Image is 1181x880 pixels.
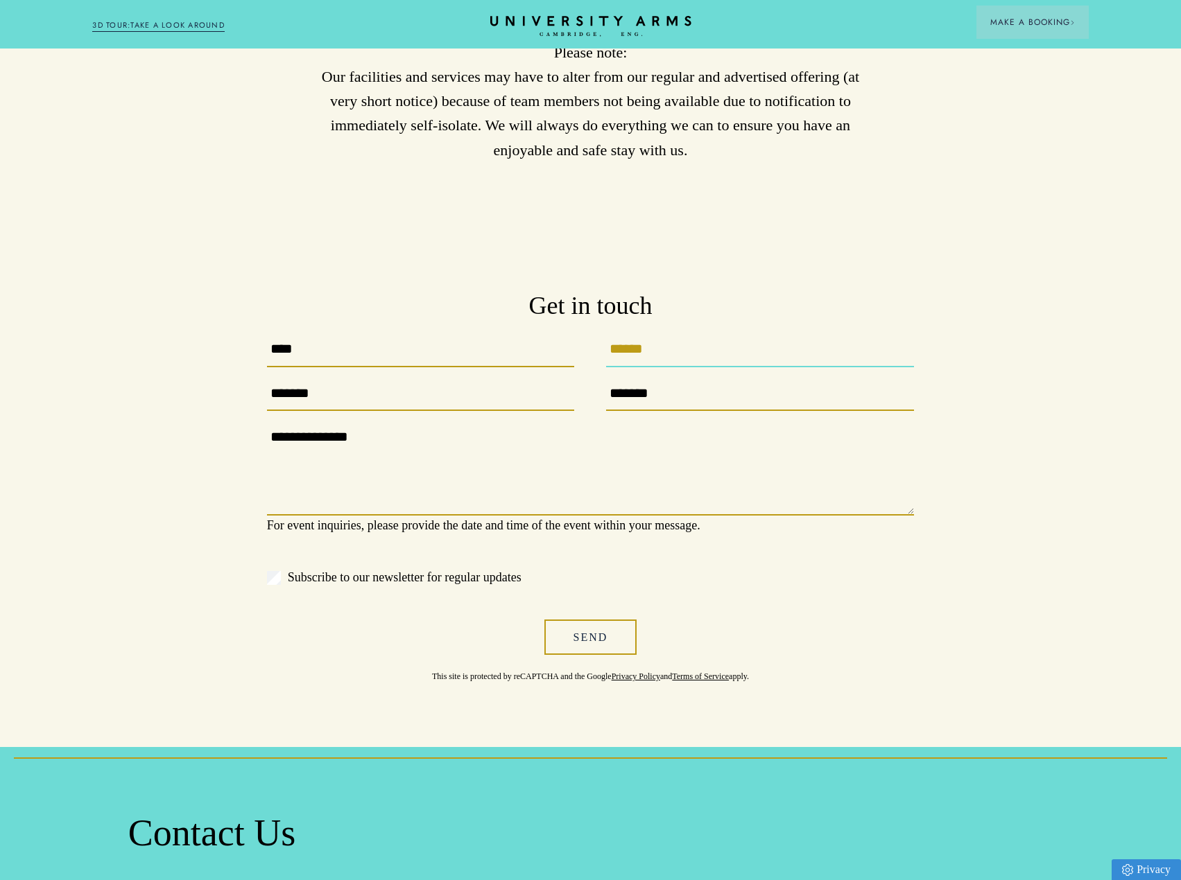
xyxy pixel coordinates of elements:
img: Arrow icon [1070,20,1075,25]
img: Privacy [1122,864,1133,876]
button: Make a BookingArrow icon [976,6,1089,39]
a: 3D TOUR:TAKE A LOOK AROUND [92,19,225,32]
p: For event inquiries, please provide the date and time of the event within your message. [267,516,914,536]
button: Send [544,619,637,655]
a: Home [490,16,691,37]
h3: Get in touch [267,290,914,323]
a: Privacy Policy [612,671,660,681]
input: Subscribe to our newsletter for regular updates [267,571,281,585]
a: Privacy [1112,859,1181,880]
h2: Contact Us [128,811,1053,856]
span: Make a Booking [990,16,1075,28]
a: Terms of Service [672,671,729,681]
label: Subscribe to our newsletter for regular updates [267,567,914,588]
p: This site is protected by reCAPTCHA and the Google and apply. [267,655,914,683]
